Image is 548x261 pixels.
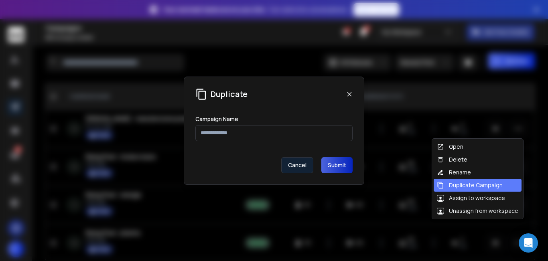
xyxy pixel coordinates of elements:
[437,207,518,215] div: Unassign from workspace
[195,116,238,122] label: Campaign Name
[437,194,505,202] div: Assign to workspace
[437,143,463,151] div: Open
[437,181,503,189] div: Duplicate Campaign
[519,233,538,253] div: Open Intercom Messenger
[281,157,313,173] p: Cancel
[437,168,471,176] div: Rename
[321,157,353,173] button: Submit
[211,89,248,100] h1: Duplicate
[437,156,467,164] div: Delete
